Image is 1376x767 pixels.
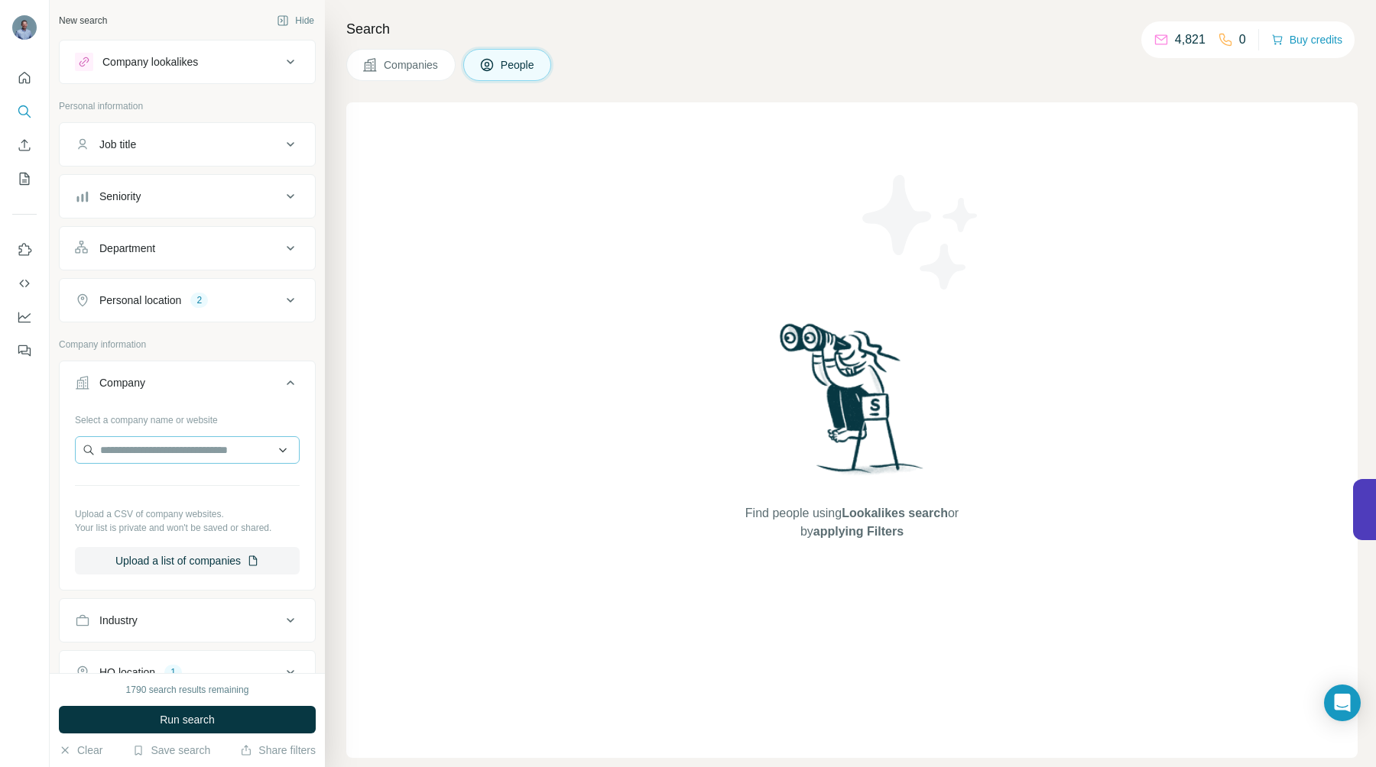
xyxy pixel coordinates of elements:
button: Share filters [240,743,316,758]
div: HQ location [99,665,155,680]
span: applying Filters [813,525,904,538]
button: Company [60,364,315,407]
button: Save search [132,743,210,758]
div: Company [99,375,145,390]
p: Your list is private and won't be saved or shared. [75,521,300,535]
div: 2 [190,293,208,307]
p: Upload a CSV of company websites. [75,507,300,521]
div: Industry [99,613,138,628]
button: Search [12,98,37,125]
button: Seniority [60,178,315,215]
div: Job title [99,137,136,152]
div: 1 [164,665,182,679]
button: Feedback [12,337,37,364]
button: My lists [12,165,37,193]
button: Upload a list of companies [75,547,300,574]
button: Quick start [12,64,37,92]
div: 1790 search results remaining [126,683,249,697]
span: Companies [384,57,440,73]
button: HQ location1 [60,654,315,691]
div: Open Intercom Messenger [1324,684,1361,721]
p: 0 [1239,31,1246,49]
button: Job title [60,126,315,163]
button: Use Surfe API [12,270,37,297]
div: Personal location [99,293,181,308]
button: Department [60,230,315,267]
div: Department [99,241,155,256]
img: Surfe Illustration - Stars [852,163,990,301]
button: Use Surfe on LinkedIn [12,236,37,264]
span: Lookalikes search [842,506,948,519]
button: Company lookalikes [60,44,315,80]
span: Run search [160,712,215,727]
p: 4,821 [1175,31,1206,49]
span: Find people using or by [729,504,974,541]
button: Clear [59,743,102,758]
button: Hide [266,9,325,32]
p: Personal information [59,99,316,113]
button: Personal location2 [60,282,315,319]
img: Surfe Illustration - Woman searching with binoculars [773,319,932,490]
button: Enrich CSV [12,131,37,159]
div: Company lookalikes [102,54,198,70]
span: People [501,57,536,73]
h4: Search [346,18,1358,40]
button: Buy credits [1271,29,1342,50]
div: Select a company name or website [75,407,300,427]
p: Company information [59,338,316,351]
button: Dashboard [12,303,37,331]
button: Run search [59,706,316,733]
div: New search [59,14,107,28]
div: Seniority [99,189,141,204]
button: Industry [60,602,315,639]
img: Avatar [12,15,37,40]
